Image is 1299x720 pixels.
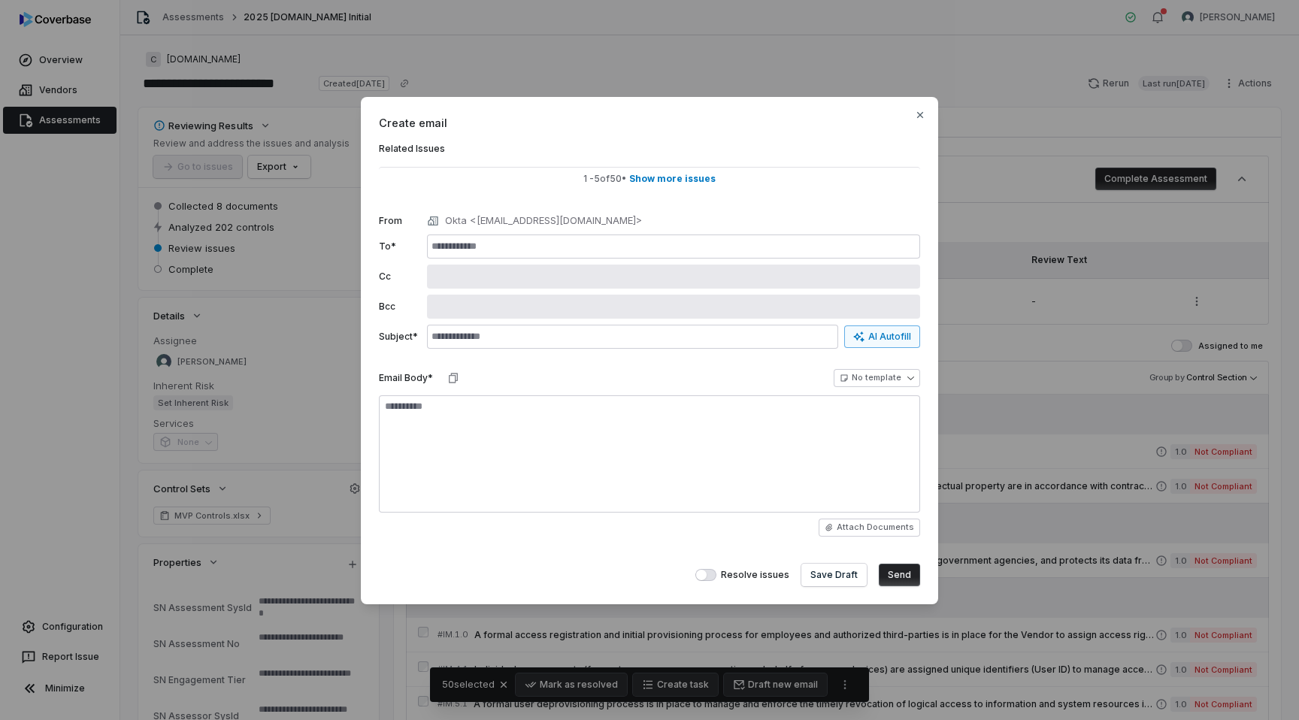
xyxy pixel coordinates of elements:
button: Save Draft [801,564,867,586]
label: Bcc [379,301,421,313]
button: AI Autofill [844,325,920,348]
button: Attach Documents [819,519,920,537]
label: Related Issues [379,143,920,155]
span: Attach Documents [837,522,914,533]
span: Resolve issues [721,569,789,581]
span: Show more issues [629,173,716,185]
button: Send [879,564,920,586]
label: From [379,215,421,227]
button: Resolve issues [695,569,716,581]
label: Subject* [379,331,421,343]
span: Create email [379,115,920,131]
p: Okta <[EMAIL_ADDRESS][DOMAIN_NAME]> [445,213,642,228]
label: Email Body* [379,372,433,384]
div: AI Autofill [853,331,911,343]
button: 1 -5of50• Show more issues [379,167,920,189]
label: Cc [379,271,421,283]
